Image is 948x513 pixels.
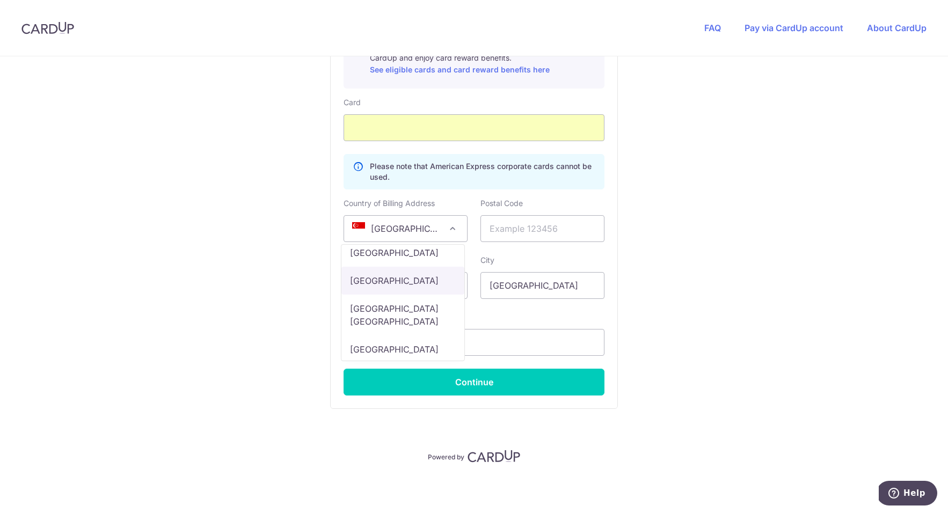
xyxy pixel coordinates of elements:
[480,198,523,209] label: Postal Code
[704,23,721,33] a: FAQ
[344,198,435,209] label: Country of Billing Address
[867,23,927,33] a: About CardUp
[370,42,595,76] p: Pay with your credit card for this and other payments on CardUp and enjoy card reward benefits.
[344,369,604,395] button: Continue
[350,246,439,259] p: [GEOGRAPHIC_DATA]
[344,97,361,108] label: Card
[370,65,550,74] a: See eligible cards and card reward benefits here
[879,481,937,508] iframe: Opens a widget where you can find more information
[480,215,604,242] input: Example 123456
[350,343,439,356] p: [GEOGRAPHIC_DATA]
[428,451,464,461] p: Powered by
[353,121,595,134] iframe: Secure card payment input frame
[468,450,520,463] img: CardUp
[21,21,74,34] img: CardUp
[350,302,456,328] p: [GEOGRAPHIC_DATA] [GEOGRAPHIC_DATA]
[344,215,468,242] span: Singapore
[370,161,595,182] p: Please note that American Express corporate cards cannot be used.
[745,23,843,33] a: Pay via CardUp account
[350,274,439,287] p: [GEOGRAPHIC_DATA]
[344,216,467,241] span: Singapore
[480,255,494,266] label: City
